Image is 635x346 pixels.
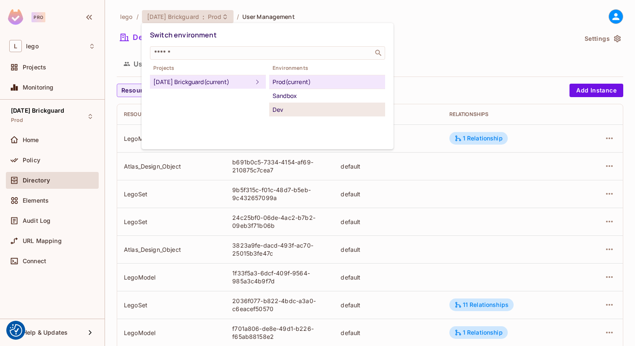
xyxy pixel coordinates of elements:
[153,77,252,87] div: [DATE] Brickguard (current)
[273,77,382,87] div: Prod (current)
[273,105,382,115] div: Dev
[150,65,266,71] span: Projects
[273,91,382,101] div: Sandbox
[10,324,22,337] button: Consent Preferences
[10,324,22,337] img: Revisit consent button
[269,65,385,71] span: Environments
[150,30,217,40] span: Switch environment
